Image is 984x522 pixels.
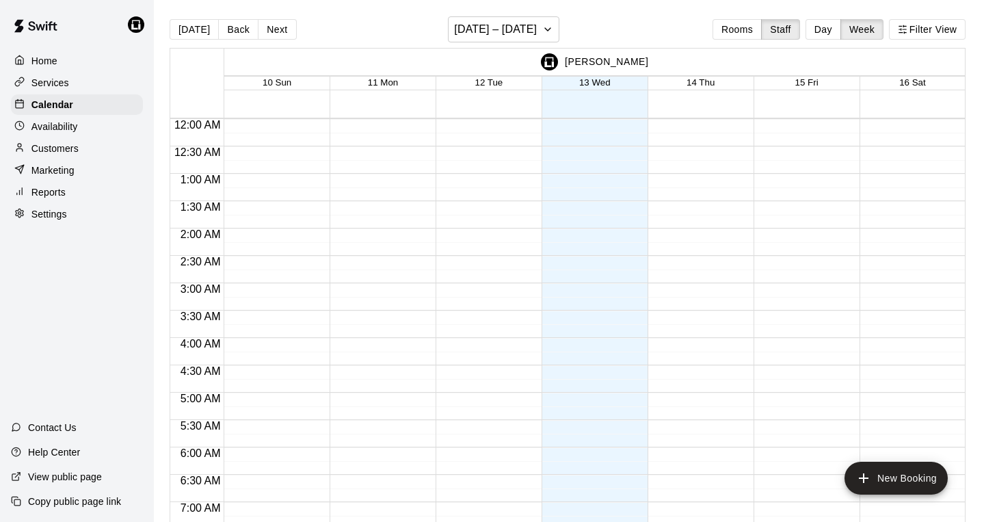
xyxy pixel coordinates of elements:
button: Rooms [713,19,762,40]
p: Contact Us [28,421,77,434]
a: Reports [11,182,143,203]
span: 12:00 AM [171,119,224,131]
span: 4:30 AM [177,365,224,377]
img: Justin Struyk [541,53,558,70]
a: Settings [11,204,143,224]
span: 5:00 AM [177,393,224,404]
span: 3:00 AM [177,283,224,295]
span: 1:00 AM [177,174,224,185]
button: 10 Sun [263,77,291,88]
a: Customers [11,138,143,159]
div: Justin Struyk [125,11,154,38]
p: Services [31,76,69,90]
button: 16 Sat [899,77,926,88]
button: Next [258,19,296,40]
button: [DATE] – [DATE] [448,16,559,42]
button: add [845,462,948,495]
p: Calendar [31,98,73,112]
a: Calendar [11,94,143,115]
button: 12 Tue [475,77,503,88]
span: 7:00 AM [177,502,224,514]
p: [PERSON_NAME] [565,55,648,69]
button: 13 Wed [579,77,611,88]
p: Customers [31,142,79,155]
p: Home [31,54,57,68]
button: Back [218,19,258,40]
span: 6:00 AM [177,447,224,459]
button: [DATE] [170,19,219,40]
button: Filter View [889,19,966,40]
button: 11 Mon [368,77,398,88]
p: Reports [31,185,66,199]
p: Settings [31,207,67,221]
h6: [DATE] – [DATE] [454,20,537,39]
span: 12:30 AM [171,146,224,158]
button: 14 Thu [687,77,715,88]
a: Availability [11,116,143,137]
p: Help Center [28,445,80,459]
p: Copy public page link [28,495,121,508]
span: 1:30 AM [177,201,224,213]
button: Staff [761,19,800,40]
a: Services [11,73,143,93]
p: View public page [28,470,102,484]
a: Marketing [11,160,143,181]
span: 2:30 AM [177,256,224,267]
img: Justin Struyk [128,16,144,33]
span: 3:30 AM [177,311,224,322]
p: Availability [31,120,78,133]
p: Marketing [31,164,75,177]
span: 5:30 AM [177,420,224,432]
span: 2:00 AM [177,229,224,240]
span: 6:30 AM [177,475,224,486]
button: 15 Fri [795,77,819,88]
button: Day [806,19,841,40]
a: Home [11,51,143,71]
span: 4:00 AM [177,338,224,350]
button: Week [840,19,883,40]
